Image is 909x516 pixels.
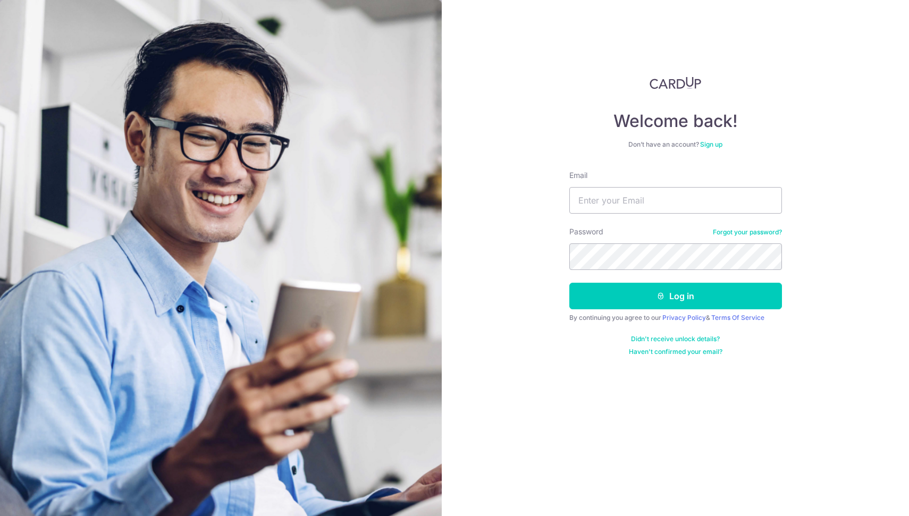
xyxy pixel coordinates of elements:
[700,140,722,148] a: Sign up
[569,170,587,181] label: Email
[629,348,722,356] a: Haven't confirmed your email?
[713,228,782,236] a: Forgot your password?
[569,140,782,149] div: Don’t have an account?
[662,314,706,322] a: Privacy Policy
[631,335,720,343] a: Didn't receive unlock details?
[711,314,764,322] a: Terms Of Service
[569,111,782,132] h4: Welcome back!
[569,283,782,309] button: Log in
[569,187,782,214] input: Enter your Email
[569,226,603,237] label: Password
[650,77,702,89] img: CardUp Logo
[569,314,782,322] div: By continuing you agree to our &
